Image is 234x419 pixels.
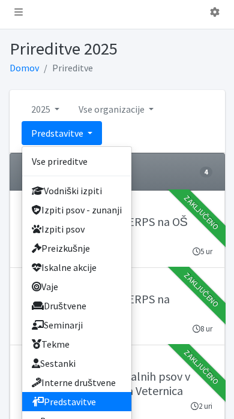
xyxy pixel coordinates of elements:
a: 2025 [22,97,69,121]
li: Prireditve [39,59,93,77]
a: Predstavitve [22,392,131,411]
a: Sestanki [22,354,131,373]
a: Vse prireditve [22,152,131,171]
a: 07. marec 2025 Predstavitev dela ERPS na OŠ [PERSON_NAME] KD Obala Koper 5 ur Zaključeno [10,191,225,268]
a: Domov [10,62,39,74]
span: 4 [200,167,212,177]
a: Vaje [22,277,131,296]
a: Predstavitve [22,121,102,145]
a: Vse organizacije [69,97,163,121]
a: Društvene [22,296,131,315]
a: Tekme [22,334,131,354]
a: Izpiti psov - zunanji [22,200,131,219]
a: Interne društvene [22,373,131,392]
a: Iskalne akcije [22,258,131,277]
a: Seminarji [22,315,131,334]
h1: Prireditve 2025 [10,38,225,59]
a: Vodniški izpiti [22,181,131,200]
a: Preizkušnje [22,239,131,258]
a: 08. marec 2025 Predstavitev dela ERPS na Gregorjevem sejmu ŠKD Logatec 8 ur Zaključeno [10,268,225,345]
a: Izpiti psov [22,219,131,239]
